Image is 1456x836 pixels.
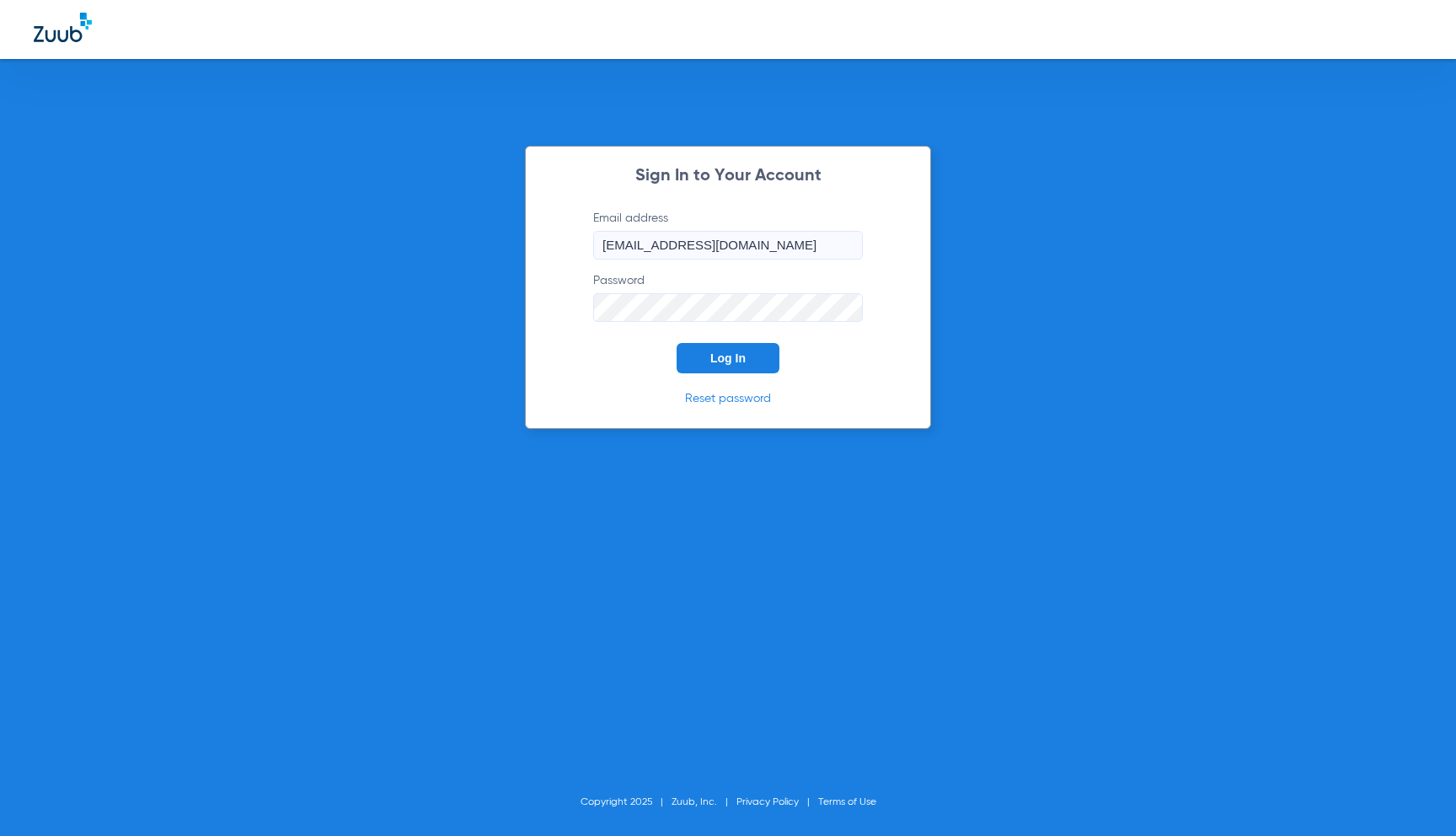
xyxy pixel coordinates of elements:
h2: Sign In to Your Account [568,168,888,185]
a: Reset password [685,393,771,405]
input: Email address [593,231,863,260]
button: Log In [677,343,779,373]
span: Log In [710,351,746,365]
label: Email address [593,210,863,260]
li: Zuub, Inc. [672,794,736,811]
a: Privacy Policy [736,797,799,807]
label: Password [593,272,863,322]
li: Copyright 2025 [581,794,672,811]
img: Zuub Logo [34,13,92,42]
input: Password [593,293,863,322]
iframe: Chat Widget [1372,755,1456,836]
a: Terms of Use [818,797,876,807]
